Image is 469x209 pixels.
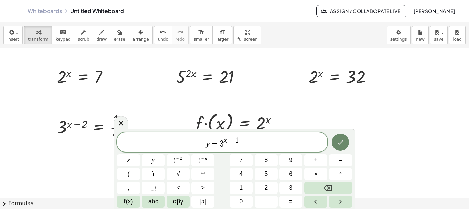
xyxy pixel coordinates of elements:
button: Absolute value [191,196,214,208]
button: settings [387,26,411,44]
span: fullscreen [237,37,257,42]
button: Fraction [191,168,214,180]
button: , [117,182,140,194]
span: Assign / Collaborate Live [322,8,400,14]
button: new [412,26,429,44]
span: redo [176,37,185,42]
span: f(x) [124,197,133,206]
span: [PERSON_NAME] [413,8,455,14]
span: a [200,197,206,206]
button: 3 [279,182,302,194]
button: 9 [279,154,302,166]
button: Done [332,134,349,151]
button: insert [3,26,23,44]
span: 4 [234,137,238,144]
span: 9 [289,156,292,165]
span: | [200,198,202,205]
button: format_sizelarger [212,26,232,44]
button: load [449,26,466,44]
button: Squared [167,154,190,166]
span: = [289,197,293,206]
button: undoundo [154,26,172,44]
span: erase [114,37,125,42]
span: 6 [289,169,292,179]
a: Whiteboards [28,8,62,14]
span: 3 [289,183,292,192]
span: . [265,197,267,206]
span: × [314,169,318,179]
span: ( [128,169,130,179]
span: < [176,183,180,192]
span: abc [148,197,158,206]
span: settings [390,37,407,42]
span: y [152,156,155,165]
button: Functions [117,196,140,208]
button: Equals [279,196,302,208]
span: ⬚ [174,157,180,164]
span: , [128,183,129,192]
button: Alphabet [142,196,165,208]
span: 1 [239,183,243,192]
button: Placeholder [142,182,165,194]
span: αβγ [173,197,183,206]
button: 8 [255,154,278,166]
button: y [142,154,165,166]
button: Backspace [304,182,352,194]
span: load [453,37,462,42]
button: ) [142,168,165,180]
button: Less than [167,182,190,194]
span: 4 [239,169,243,179]
span: 3 [220,140,224,148]
button: 7 [230,154,253,166]
button: Right arrow [329,196,352,208]
span: transform [28,37,48,42]
button: transform [24,26,52,44]
button: keyboardkeypad [52,26,74,44]
span: √ [177,169,180,179]
i: format_size [198,28,204,36]
button: ( [117,168,140,180]
i: keyboard [60,28,66,36]
button: Greater than [191,182,214,194]
button: erase [110,26,129,44]
button: draw [93,26,111,44]
span: 7 [239,156,243,165]
button: Left arrow [304,196,327,208]
i: undo [160,28,166,36]
button: Square root [167,168,190,180]
button: Assign / Collaborate Live [316,5,406,17]
span: – [339,156,342,165]
span: scrub [78,37,89,42]
var: x [224,136,227,144]
button: . [255,196,278,208]
span: ⬚ [150,183,156,192]
button: Greek alphabet [167,196,190,208]
button: 1 [230,182,253,194]
span: keypad [56,37,71,42]
var: y [206,139,210,148]
span: | [204,198,206,205]
span: + [314,156,318,165]
span: insert [7,37,19,42]
span: larger [216,37,228,42]
button: format_sizesmaller [190,26,213,44]
button: Plus [304,154,327,166]
button: scrub [74,26,93,44]
sup: n [205,156,207,161]
button: Toggle navigation [8,6,19,17]
button: redoredo [172,26,189,44]
i: format_size [219,28,226,36]
button: 2 [255,182,278,194]
sup: 2 [180,156,182,161]
span: arrange [133,37,149,42]
i: redo [177,28,183,36]
button: Superscript [191,154,214,166]
span: − [227,137,234,145]
span: 8 [264,156,268,165]
button: x [117,154,140,166]
button: 6 [279,168,302,180]
span: ÷ [339,169,342,179]
span: draw [97,37,107,42]
span: 0 [239,197,243,206]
